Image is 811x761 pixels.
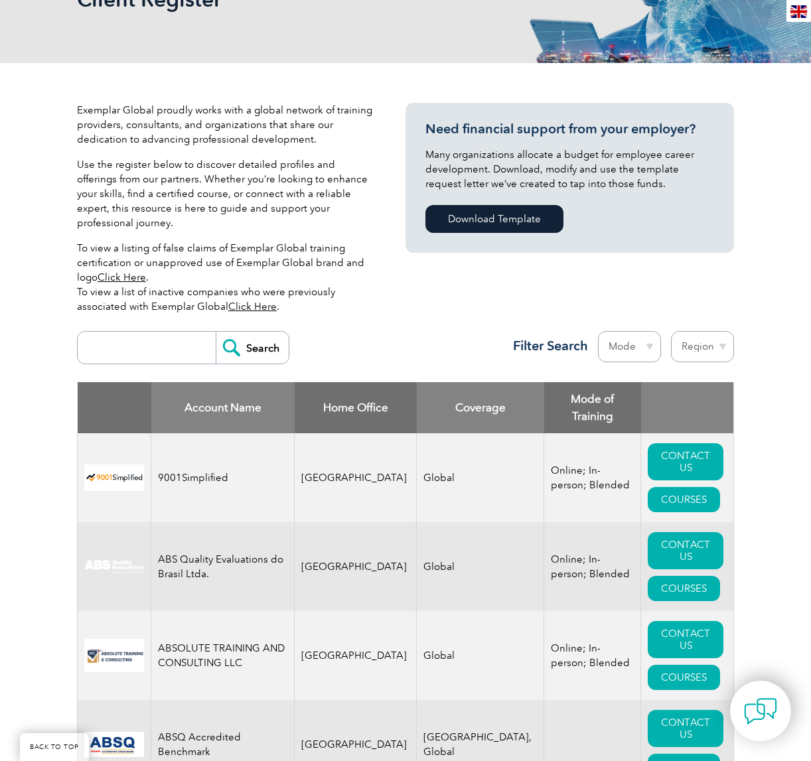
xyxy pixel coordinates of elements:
[295,433,417,522] td: [GEOGRAPHIC_DATA]
[417,611,544,700] td: Global
[151,433,295,522] td: 9001Simplified
[417,522,544,611] td: Global
[84,639,144,671] img: 16e092f6-eadd-ed11-a7c6-00224814fd52-logo.png
[544,611,641,700] td: Online; In-person; Blended
[84,559,144,574] img: c92924ac-d9bc-ea11-a814-000d3a79823d-logo.jpg
[648,532,723,569] a: CONTACT US
[216,332,289,364] input: Search
[641,382,734,433] th: : activate to sort column ascending
[84,464,144,492] img: 37c9c059-616f-eb11-a812-002248153038-logo.png
[295,522,417,611] td: [GEOGRAPHIC_DATA]
[744,695,777,728] img: contact-chat.png
[151,382,295,433] th: Account Name: activate to sort column descending
[505,338,588,354] h3: Filter Search
[417,433,544,522] td: Global
[295,382,417,433] th: Home Office: activate to sort column ascending
[77,157,373,230] p: Use the register below to discover detailed profiles and offerings from our partners. Whether you...
[544,433,641,522] td: Online; In-person; Blended
[77,103,373,147] p: Exemplar Global proudly works with a global network of training providers, consultants, and organ...
[648,621,723,658] a: CONTACT US
[417,382,544,433] th: Coverage: activate to sort column ascending
[648,487,720,512] a: COURSES
[648,443,723,480] a: CONTACT US
[84,732,144,757] img: cc24547b-a6e0-e911-a812-000d3a795b83-logo.png
[648,710,723,747] a: CONTACT US
[544,522,641,611] td: Online; In-person; Blended
[544,382,641,433] th: Mode of Training: activate to sort column ascending
[77,241,373,314] p: To view a listing of false claims of Exemplar Global training certification or unapproved use of ...
[790,5,807,18] img: en
[425,121,714,137] h3: Need financial support from your employer?
[425,147,714,191] p: Many organizations allocate a budget for employee career development. Download, modify and use th...
[151,522,295,611] td: ABS Quality Evaluations do Brasil Ltda.
[295,611,417,700] td: [GEOGRAPHIC_DATA]
[20,733,89,761] a: BACK TO TOP
[228,301,277,312] a: Click Here
[98,271,146,283] a: Click Here
[151,611,295,700] td: ABSOLUTE TRAINING AND CONSULTING LLC
[648,576,720,601] a: COURSES
[425,205,563,233] a: Download Template
[648,665,720,690] a: COURSES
